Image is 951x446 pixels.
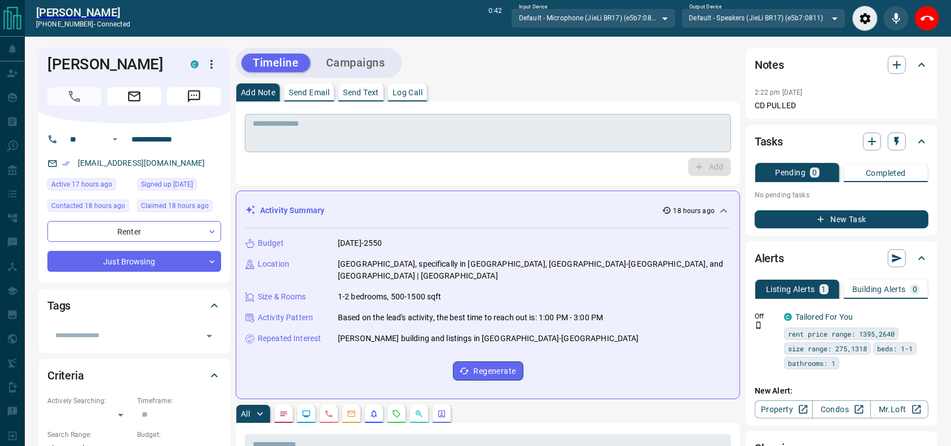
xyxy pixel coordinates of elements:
[755,210,928,228] button: New Task
[47,221,221,242] div: Renter
[47,251,221,272] div: Just Browsing
[914,6,940,31] div: End Call
[437,409,446,418] svg: Agent Actions
[258,312,313,324] p: Activity Pattern
[62,160,70,167] svg: Email Verified
[51,179,112,190] span: Active 17 hours ago
[788,343,867,354] span: size range: 275,1318
[141,179,193,190] span: Signed up [DATE]
[141,200,209,211] span: Claimed 18 hours ago
[755,187,928,204] p: No pending tasks
[338,333,639,345] p: [PERSON_NAME] building and listings in [GEOGRAPHIC_DATA]-[GEOGRAPHIC_DATA]
[260,205,324,217] p: Activity Summary
[488,6,502,31] p: 0:42
[51,200,125,211] span: Contacted 18 hours ago
[766,285,815,293] p: Listing Alerts
[324,409,333,418] svg: Calls
[258,258,289,270] p: Location
[755,128,928,155] div: Tasks
[137,178,221,194] div: Wed Aug 06 2025
[47,292,221,319] div: Tags
[788,328,895,339] span: rent price range: 1395,2640
[47,178,131,194] div: Mon Aug 18 2025
[755,321,763,329] svg: Push Notification Only
[852,285,906,293] p: Building Alerts
[755,100,928,112] p: CD PULLED
[866,169,906,177] p: Completed
[812,400,870,418] a: Condos
[883,6,909,31] div: Mute
[453,361,523,381] button: Regenerate
[47,297,71,315] h2: Tags
[289,89,329,96] p: Send Email
[36,19,130,29] p: [PHONE_NUMBER] -
[302,409,311,418] svg: Lead Browsing Activity
[338,258,730,282] p: [GEOGRAPHIC_DATA], specifically in [GEOGRAPHIC_DATA], [GEOGRAPHIC_DATA]-[GEOGRAPHIC_DATA], and [G...
[788,357,835,369] span: bathrooms: 1
[258,291,306,303] p: Size & Rooms
[47,87,102,105] span: Call
[755,245,928,272] div: Alerts
[681,8,846,28] div: Default - Speakers (JieLi BR17) (e5b7:0811)
[519,3,548,11] label: Input Device
[755,56,784,74] h2: Notes
[279,409,288,418] svg: Notes
[258,333,321,345] p: Repeated Interest
[415,409,424,418] svg: Opportunities
[97,20,130,28] span: connected
[241,54,310,72] button: Timeline
[78,158,205,167] a: [EMAIL_ADDRESS][DOMAIN_NAME]
[47,55,174,73] h1: [PERSON_NAME]
[47,396,131,406] p: Actively Searching:
[347,409,356,418] svg: Emails
[877,343,913,354] span: beds: 1-1
[673,206,715,216] p: 18 hours ago
[47,200,131,215] div: Mon Aug 18 2025
[775,169,805,176] p: Pending
[755,51,928,78] div: Notes
[755,400,813,418] a: Property
[392,409,401,418] svg: Requests
[755,249,784,267] h2: Alerts
[241,410,250,418] p: All
[201,328,217,344] button: Open
[338,237,382,249] p: [DATE]-2550
[393,89,422,96] p: Log Call
[338,291,442,303] p: 1-2 bedrooms, 500-1500 sqft
[343,89,379,96] p: Send Text
[36,6,130,19] a: [PERSON_NAME]
[870,400,928,418] a: Mr.Loft
[822,285,826,293] p: 1
[795,312,853,321] a: Tailored For You
[315,54,397,72] button: Campaigns
[369,409,378,418] svg: Listing Alerts
[108,133,122,146] button: Open
[258,237,284,249] p: Budget
[245,200,730,221] div: Activity Summary18 hours ago
[913,285,917,293] p: 0
[191,60,199,68] div: condos.ca
[137,430,221,440] p: Budget:
[755,385,928,397] p: New Alert:
[755,89,803,96] p: 2:22 pm [DATE]
[137,200,221,215] div: Mon Aug 18 2025
[107,87,161,105] span: Email
[689,3,721,11] label: Output Device
[47,366,84,385] h2: Criteria
[755,311,777,321] p: Off
[511,8,675,28] div: Default - Microphone (JieLi BR17) (e5b7:0811)
[47,362,221,389] div: Criteria
[812,169,817,176] p: 0
[167,87,221,105] span: Message
[784,313,792,321] div: condos.ca
[47,430,131,440] p: Search Range:
[137,396,221,406] p: Timeframe:
[852,6,878,31] div: Audio Settings
[755,133,783,151] h2: Tasks
[241,89,275,96] p: Add Note
[338,312,603,324] p: Based on the lead's activity, the best time to reach out is: 1:00 PM - 3:00 PM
